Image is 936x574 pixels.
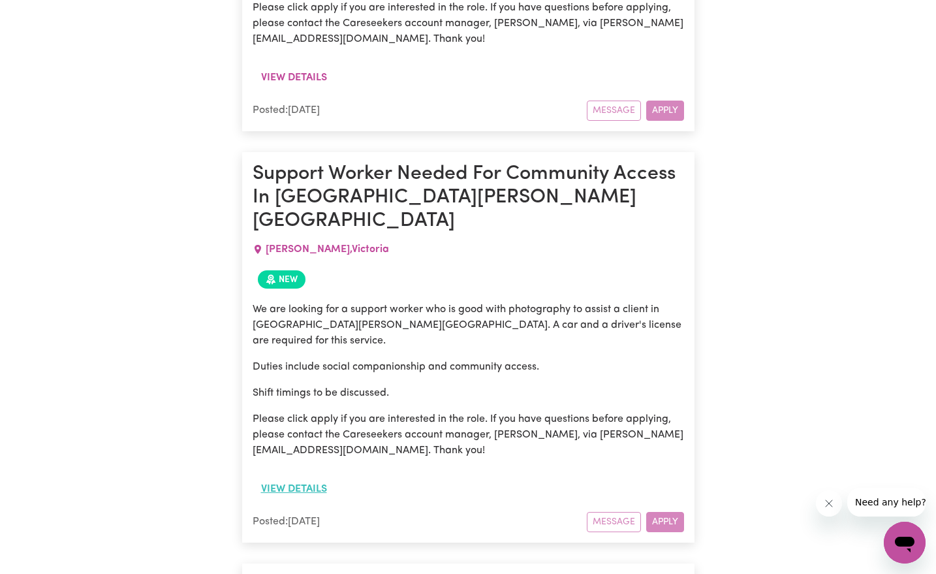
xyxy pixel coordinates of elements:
p: Duties include social companionship and community access. [253,359,684,375]
iframe: Close message [816,490,842,517]
span: Job posted within the last 30 days [258,270,305,289]
iframe: Message from company [847,488,926,517]
span: Need any help? [8,9,79,20]
h1: Support Worker Needed For Community Access In [GEOGRAPHIC_DATA][PERSON_NAME][GEOGRAPHIC_DATA] [253,163,684,234]
div: Posted: [DATE] [253,514,587,530]
div: Posted: [DATE] [253,103,587,118]
button: View details [253,477,335,502]
p: We are looking for a support worker who is good with photography to assist a client in [GEOGRAPHI... [253,302,684,349]
p: Please click apply if you are interested in the role. If you have questions before applying, plea... [253,411,684,458]
iframe: Button to launch messaging window [884,522,926,564]
span: [PERSON_NAME] , Victoria [266,244,389,255]
p: Shift timings to be discussed. [253,385,684,401]
button: View details [253,65,335,90]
